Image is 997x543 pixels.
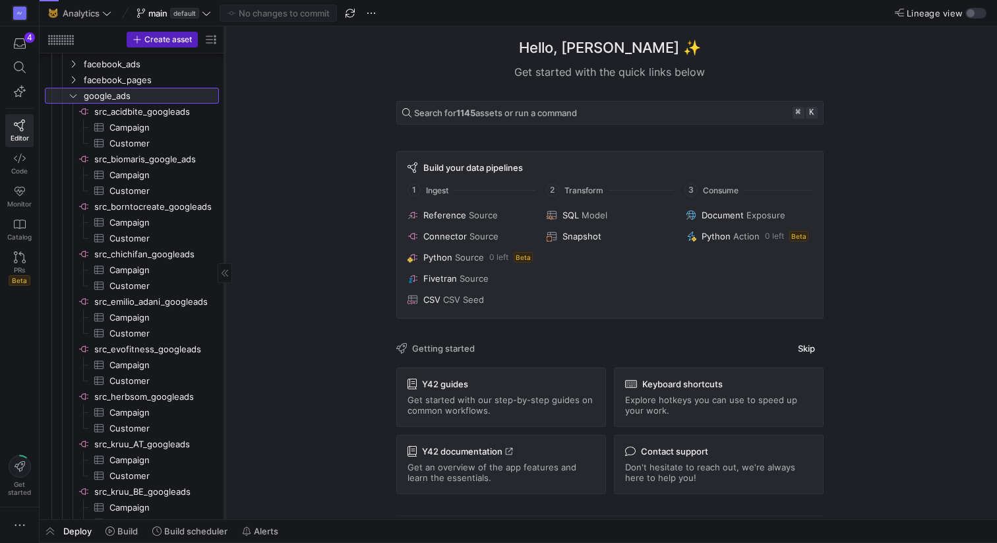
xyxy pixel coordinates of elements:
[422,446,513,457] span: Y42 documentation
[469,231,498,241] span: Source
[45,151,219,167] a: src_biomaris_google_ads​​​​​​​​
[683,228,814,244] button: PythonAction0 leftBeta
[84,88,217,104] span: google_ads
[45,151,219,167] div: Press SPACE to select this row.
[45,294,219,309] a: src_emilio_adani_googleads​​​​​​​​
[45,452,219,468] a: Campaign​​​​​​​​​
[9,275,30,286] span: Beta
[48,9,57,18] span: 🐱
[109,421,204,436] span: Customer​​​​​​​​​
[408,462,595,483] span: Get an overview of the app features and learn the essentials.
[45,167,219,183] a: Campaign​​​​​​​​​
[793,107,804,119] kbd: ⌘
[798,343,815,354] span: Skip
[45,309,219,325] a: Campaign​​​​​​​​​
[45,262,219,278] a: Campaign​​​​​​​​​
[109,215,204,230] span: Campaign​​​​​​​​​
[45,119,219,135] a: Campaign​​​​​​​​​
[45,325,219,341] a: Customer​​​​​​​​​
[582,210,607,220] span: Model
[63,526,92,536] span: Deploy
[45,135,219,151] a: Customer​​​​​​​​​
[5,450,34,501] button: Getstarted
[109,326,204,341] span: Customer​​​​​​​​​
[422,379,468,389] span: Y42 guides
[109,120,204,135] span: Campaign​​​​​​​​​
[5,32,34,55] button: 4
[519,37,701,59] h1: Hello, [PERSON_NAME] ✨
[94,152,217,167] span: src_biomaris_google_ads​​​​​​​​
[625,462,812,483] span: Don't hesitate to reach out, we're always here to help you!
[45,56,219,72] div: Press SPACE to select this row.
[469,210,498,220] span: Source
[146,520,233,542] button: Build scheduler
[746,210,785,220] span: Exposure
[109,516,204,531] span: Customer​​​​​​​​​
[11,167,28,175] span: Code
[5,180,34,213] a: Monitor
[45,278,219,294] a: Customer​​​​​​​​​
[5,147,34,180] a: Code
[423,231,467,241] span: Connector
[45,183,219,199] div: Press SPACE to select this row.
[683,207,814,223] button: DocumentExposure
[236,520,284,542] button: Alerts
[45,199,219,214] div: Press SPACE to select this row.
[45,373,219,389] a: Customer​​​​​​​​​
[423,273,457,284] span: Fivetran
[45,468,219,484] a: Customer​​​​​​​​​
[625,395,812,416] span: Explore hotkeys you can use to speed up your work.
[408,395,595,416] span: Get started with our step-by-step guides on common workflows.
[109,183,204,199] span: Customer​​​​​​​​​
[8,480,31,496] span: Get started
[5,246,34,291] a: PRsBeta
[456,108,475,118] strong: 1145
[45,230,219,246] div: Press SPACE to select this row.
[45,357,219,373] div: Press SPACE to select this row.
[84,73,217,88] span: facebook_pages
[405,271,536,286] button: FivetranSource
[641,446,708,457] span: Contact support
[806,107,818,119] kbd: k
[45,484,219,499] div: Press SPACE to select this row.
[109,468,204,484] span: Customer​​​​​​​​​
[396,101,824,125] button: Search for1145assets or run a command⌘k
[45,246,219,262] div: Press SPACE to select this row.
[45,515,219,531] a: Customer​​​​​​​​​
[514,252,533,263] span: Beta
[109,136,204,151] span: Customer​​​​​​​​​
[396,64,824,80] div: Get started with the quick links below
[45,436,219,452] a: src_kruu_AT_googleads​​​​​​​​
[405,207,536,223] button: ReferenceSource
[84,57,217,72] span: facebook_ads
[45,5,115,22] button: 🐱Analytics
[45,389,219,404] a: src_herbsom_googleads​​​​​​​​
[45,357,219,373] a: Campaign​​​​​​​​​
[94,294,217,309] span: src_emilio_adani_googleads​​​​​​​​
[63,8,100,18] span: Analytics
[405,292,536,307] button: CSVCSV Seed
[45,436,219,452] div: Press SPACE to select this row.
[109,278,204,294] span: Customer​​​​​​​​​
[45,135,219,151] div: Press SPACE to select this row.
[127,32,198,48] button: Create asset
[765,232,784,241] span: 0 left
[94,484,217,499] span: src_kruu_BE_googleads​​​​​​​​
[148,8,167,18] span: main
[45,104,219,119] a: src_acidbite_googleads​​​​​​​​
[7,233,32,241] span: Catalog
[45,341,219,357] div: Press SPACE to select this row.
[45,389,219,404] div: Press SPACE to select this row.
[45,484,219,499] a: src_kruu_BE_googleads​​​​​​​​
[45,230,219,246] a: Customer​​​​​​​​​
[45,119,219,135] div: Press SPACE to select this row.
[45,341,219,357] a: src_evofitness_googleads​​​​​​​​
[45,373,219,389] div: Press SPACE to select this row.
[133,5,214,22] button: maindefault
[702,231,731,241] span: Python
[109,168,204,183] span: Campaign​​​​​​​​​
[789,231,808,241] span: Beta
[443,294,484,305] span: CSV Seed
[109,453,204,468] span: Campaign​​​​​​​​​
[489,253,508,262] span: 0 left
